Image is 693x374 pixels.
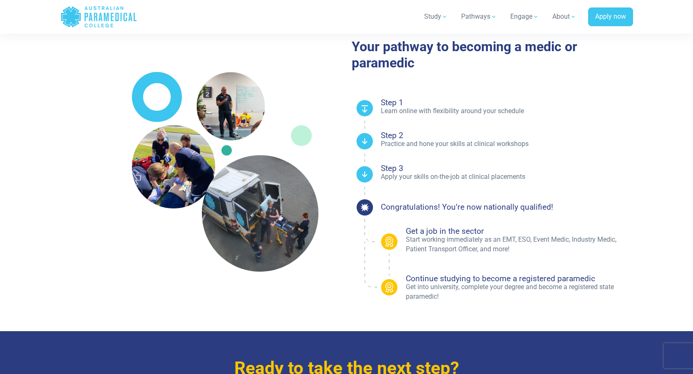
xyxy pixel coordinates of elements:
[547,5,581,28] a: About
[381,107,633,116] p: Learn online with flexibility around your schedule
[406,227,633,235] h4: Get a job in the sector
[381,139,633,149] p: Practice and hone your skills at clinical workshops
[406,275,633,282] h4: Continue studying to become a registered paramedic
[381,99,633,107] h4: Step 1
[419,5,453,28] a: Study
[352,39,633,71] h2: Your pathway to becoming a medic or paramedic
[381,131,633,139] h4: Step 2
[406,235,633,254] p: Start working immediately as an EMT, ESO, Event Medic, Industry Medic, Patient Transport Officer,...
[60,3,137,30] a: Australian Paramedical College
[588,7,633,27] a: Apply now
[381,164,633,172] h4: Step 3
[381,172,633,181] p: Apply your skills on-the-job at clinical placements
[456,5,502,28] a: Pathways
[505,5,544,28] a: Engage
[381,203,553,211] h4: Congratulations! You’re now nationally qualified!
[406,282,633,301] p: Get into university, complete your degree and become a registered state paramedic!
